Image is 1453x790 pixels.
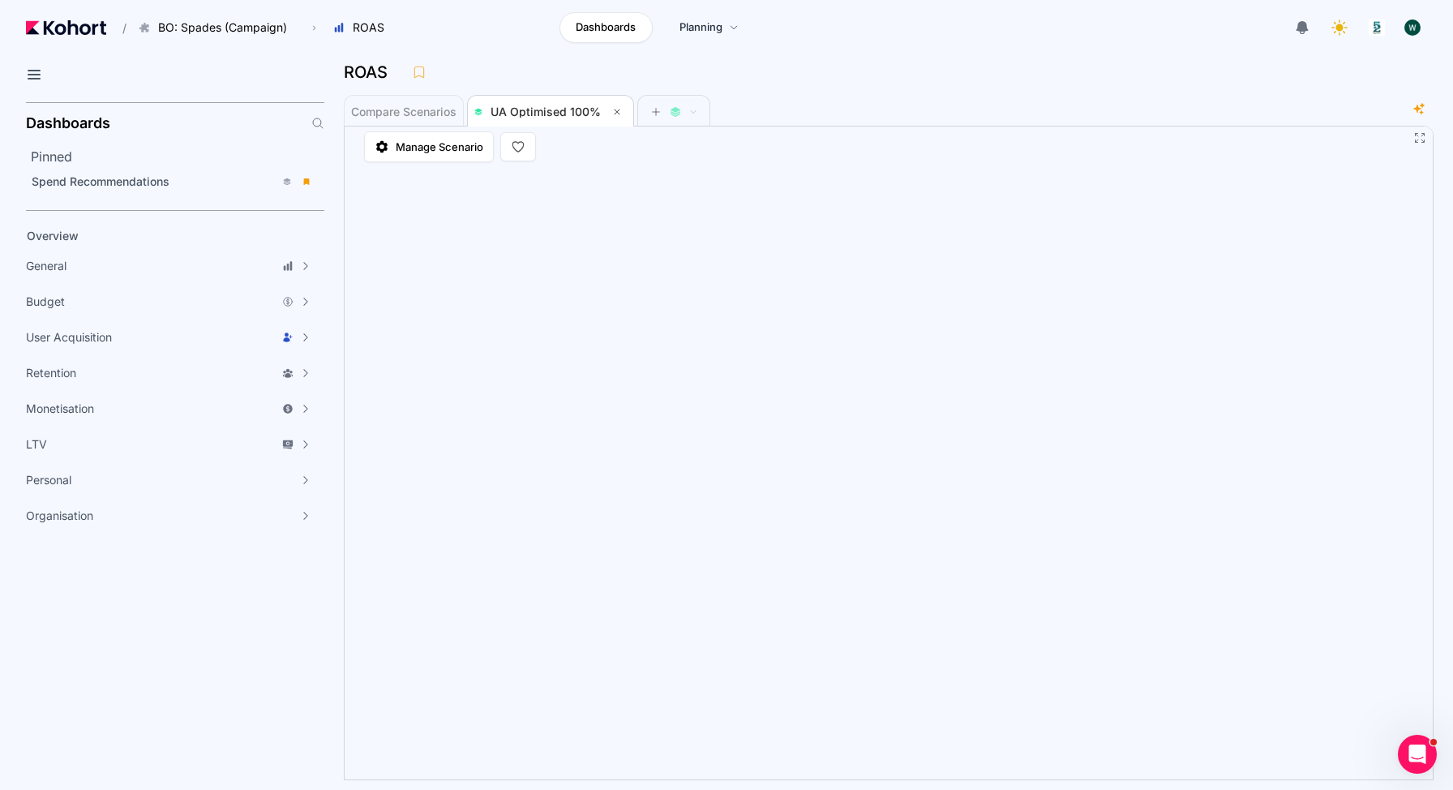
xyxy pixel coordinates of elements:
span: General [26,258,66,274]
span: UA Optimised 100% [491,105,601,118]
span: Manage Scenario [396,139,483,155]
button: ROAS [324,14,401,41]
h2: Dashboards [26,116,110,131]
span: Organisation [26,508,93,524]
span: BO: Spades (Campaign) [158,19,287,36]
span: Personal [26,472,71,488]
span: ROAS [353,19,384,36]
button: Fullscreen [1413,131,1426,144]
span: Compare Scenarios [351,106,456,118]
span: Planning [679,19,722,36]
span: Dashboards [576,19,636,36]
h2: Pinned [31,147,324,166]
span: Budget [26,294,65,310]
img: Kohort logo [26,20,106,35]
span: / [109,19,126,36]
a: Dashboards [559,12,653,43]
span: LTV [26,436,47,453]
a: Spend Recommendations [26,170,319,194]
span: Monetisation [26,401,94,417]
span: › [309,21,319,34]
span: Retention [26,365,76,381]
span: Overview [27,229,79,243]
span: Spend Recommendations [32,174,169,188]
a: Manage Scenario [364,131,494,162]
a: Planning [662,12,756,43]
h3: ROAS [344,64,397,80]
span: User Acquisition [26,329,112,346]
iframe: Intercom live chat [1398,735,1437,774]
button: BO: Spades (Campaign) [130,14,304,41]
a: Overview [21,224,297,248]
img: logo_logo_images_1_20240607072359498299_20240828135028712857.jpeg [1369,19,1385,36]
